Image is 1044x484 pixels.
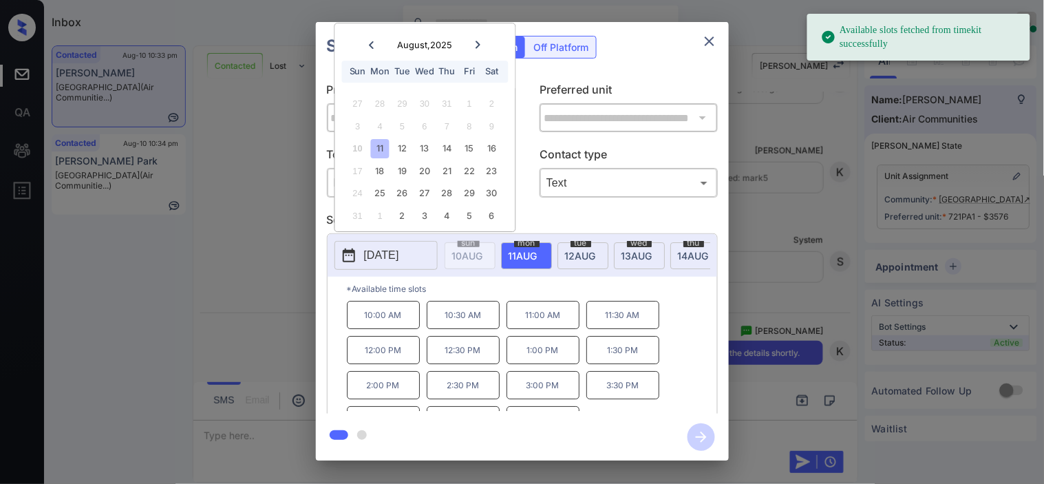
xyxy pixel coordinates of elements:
[348,162,367,180] div: Not available Sunday, August 17th, 2025
[482,162,501,180] div: Choose Saturday, August 23rd, 2025
[460,207,479,225] div: Choose Friday, September 5th, 2025
[696,28,723,55] button: close
[460,140,479,158] div: Choose Friday, August 15th, 2025
[460,95,479,114] div: Not available Friday, August 1st, 2025
[627,239,652,247] span: wed
[416,207,434,225] div: Choose Wednesday, September 3rd, 2025
[416,185,434,203] div: Choose Wednesday, August 27th, 2025
[416,162,434,180] div: Choose Wednesday, August 20th, 2025
[460,162,479,180] div: Choose Friday, August 22nd, 2025
[501,242,552,269] div: date-select
[482,95,501,114] div: Not available Saturday, August 2nd, 2025
[438,140,456,158] div: Choose Thursday, August 14th, 2025
[327,211,718,233] p: Select slot
[438,117,456,136] div: Not available Thursday, August 7th, 2025
[670,242,721,269] div: date-select
[371,162,390,180] div: Choose Monday, August 18th, 2025
[416,95,434,114] div: Not available Wednesday, July 30th, 2025
[371,140,390,158] div: Choose Monday, August 11th, 2025
[482,140,501,158] div: Choose Saturday, August 16th, 2025
[507,406,579,434] p: 5:00 PM
[371,117,390,136] div: Not available Monday, August 4th, 2025
[330,171,502,194] div: In Person
[371,95,390,114] div: Not available Monday, July 28th, 2025
[427,406,500,434] p: 4:30 PM
[347,301,420,329] p: 10:00 AM
[416,140,434,158] div: Choose Wednesday, August 13th, 2025
[393,185,412,203] div: Choose Tuesday, August 26th, 2025
[509,250,537,262] span: 11 AUG
[427,371,500,399] p: 2:30 PM
[348,140,367,158] div: Not available Sunday, August 10th, 2025
[514,239,540,247] span: mon
[621,250,652,262] span: 13 AUG
[482,117,501,136] div: Not available Saturday, August 9th, 2025
[438,63,456,81] div: Thu
[586,371,659,399] p: 3:30 PM
[614,242,665,269] div: date-select
[482,185,501,203] div: Choose Saturday, August 30th, 2025
[371,185,390,203] div: Choose Monday, August 25th, 2025
[416,117,434,136] div: Not available Wednesday, August 6th, 2025
[543,171,714,194] div: Text
[683,239,704,247] span: thu
[393,207,412,225] div: Choose Tuesday, September 2nd, 2025
[347,336,420,364] p: 12:00 PM
[438,162,456,180] div: Choose Thursday, August 21st, 2025
[316,22,456,70] h2: Schedule Tour
[482,207,501,225] div: Choose Saturday, September 6th, 2025
[571,239,591,247] span: tue
[482,63,501,81] div: Sat
[348,185,367,203] div: Not available Sunday, August 24th, 2025
[364,247,399,264] p: [DATE]
[416,63,434,81] div: Wed
[586,301,659,329] p: 11:30 AM
[371,63,390,81] div: Mon
[339,93,511,227] div: month 2025-08
[586,336,659,364] p: 1:30 PM
[821,18,1019,56] div: Available slots fetched from timekit successfully
[327,81,505,103] p: Preferred community
[393,95,412,114] div: Not available Tuesday, July 29th, 2025
[460,63,479,81] div: Fri
[393,162,412,180] div: Choose Tuesday, August 19th, 2025
[527,36,596,58] div: Off Platform
[347,406,420,434] p: 4:00 PM
[540,81,718,103] p: Preferred unit
[327,146,505,168] p: Tour type
[348,207,367,225] div: Not available Sunday, August 31st, 2025
[348,63,367,81] div: Sun
[438,185,456,203] div: Choose Thursday, August 28th, 2025
[678,250,709,262] span: 14 AUG
[427,336,500,364] p: 12:30 PM
[507,371,579,399] p: 3:00 PM
[347,371,420,399] p: 2:00 PM
[460,117,479,136] div: Not available Friday, August 8th, 2025
[348,95,367,114] div: Not available Sunday, July 27th, 2025
[427,301,500,329] p: 10:30 AM
[540,146,718,168] p: Contact type
[334,241,438,270] button: [DATE]
[460,185,479,203] div: Choose Friday, August 29th, 2025
[347,277,717,301] p: *Available time slots
[679,419,723,455] button: btn-next
[371,207,390,225] div: Not available Monday, September 1st, 2025
[565,250,596,262] span: 12 AUG
[557,242,608,269] div: date-select
[438,207,456,225] div: Choose Thursday, September 4th, 2025
[507,301,579,329] p: 11:00 AM
[348,117,367,136] div: Not available Sunday, August 3rd, 2025
[507,336,579,364] p: 1:00 PM
[393,140,412,158] div: Choose Tuesday, August 12th, 2025
[438,95,456,114] div: Not available Thursday, July 31st, 2025
[393,117,412,136] div: Not available Tuesday, August 5th, 2025
[393,63,412,81] div: Tue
